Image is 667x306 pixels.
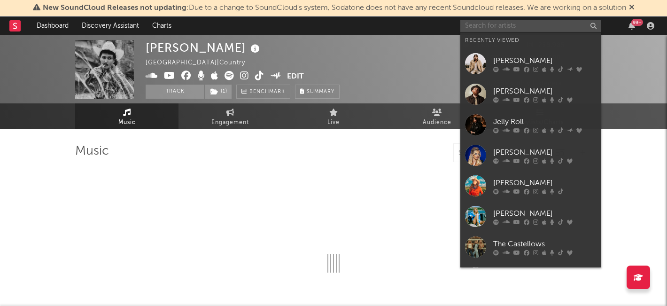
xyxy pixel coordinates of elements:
a: [PERSON_NAME] [460,79,601,110]
div: [PERSON_NAME] [493,208,597,219]
div: Jelly Roll [493,116,597,127]
span: Audience [423,117,451,128]
button: Summary [295,85,340,99]
input: Search by song name or URL [454,149,553,157]
button: Edit [287,71,304,83]
div: [PERSON_NAME] [493,86,597,97]
button: Track [146,85,204,99]
a: [PERSON_NAME] [460,140,601,171]
span: Music [118,117,136,128]
span: Live [327,117,340,128]
button: (1) [205,85,232,99]
span: Dismiss [629,4,635,12]
span: New SoundCloud Releases not updating [43,4,186,12]
div: Recently Viewed [465,35,597,46]
a: Live [282,103,385,129]
div: [PERSON_NAME] [146,40,262,55]
a: Jelly Roll [460,110,601,140]
div: 99 + [631,19,643,26]
a: Discovery Assistant [75,16,146,35]
div: The Castellows [493,238,597,250]
div: [GEOGRAPHIC_DATA] | Country [146,57,256,69]
a: Engagement [178,103,282,129]
a: [PERSON_NAME] [460,262,601,293]
span: : Due to a change to SoundCloud's system, Sodatone does not have any recent Soundcloud releases. ... [43,4,626,12]
span: ( 1 ) [204,85,232,99]
a: Benchmark [236,85,290,99]
a: Audience [385,103,489,129]
span: Engagement [211,117,249,128]
div: [PERSON_NAME] [493,177,597,188]
span: Summary [307,89,334,94]
button: 99+ [628,22,635,30]
div: [PERSON_NAME] [493,147,597,158]
a: The Castellows [460,232,601,262]
a: [PERSON_NAME] [460,171,601,201]
a: [PERSON_NAME] [460,201,601,232]
span: Benchmark [249,86,285,98]
div: [PERSON_NAME] [493,55,597,66]
a: [PERSON_NAME] [460,48,601,79]
a: Music [75,103,178,129]
a: Dashboard [30,16,75,35]
input: Search for artists [460,20,601,32]
a: Charts [146,16,178,35]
